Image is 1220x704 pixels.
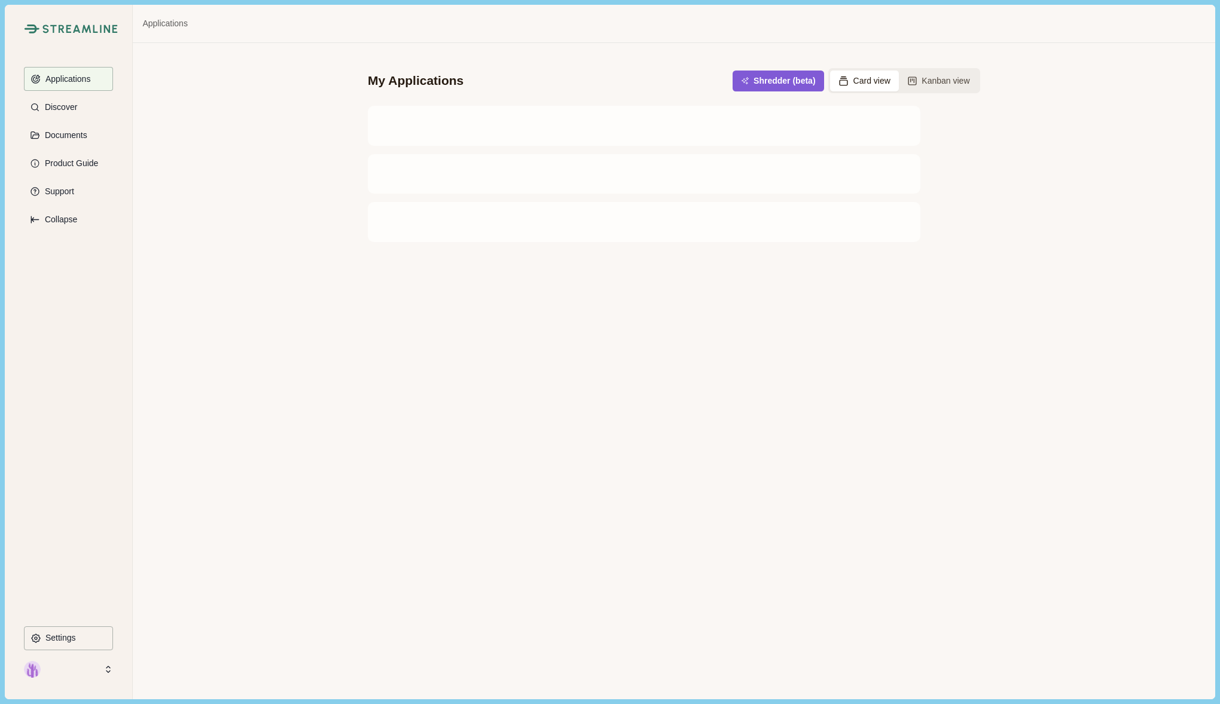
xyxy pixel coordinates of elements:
p: Settings [41,633,76,643]
button: Applications [24,67,113,91]
button: Kanban view [899,71,978,91]
button: Product Guide [24,151,113,175]
p: Support [41,186,74,197]
button: Expand [24,207,113,231]
p: Product Guide [41,158,99,169]
p: Collapse [41,215,77,225]
img: profile picture [24,661,41,678]
p: Discover [41,102,77,112]
a: Streamline Climate LogoStreamline Climate Logo [24,24,113,33]
a: Applications [142,17,188,30]
button: Documents [24,123,113,147]
button: Settings [24,626,113,650]
p: Applications [41,74,91,84]
button: Card view [830,71,899,91]
button: Support [24,179,113,203]
p: Documents [41,130,87,140]
div: My Applications [368,72,463,89]
img: Streamline Climate Logo [24,24,39,33]
img: Streamline Climate Logo [42,25,118,33]
a: Settings [24,626,113,654]
button: Discover [24,95,113,119]
button: Shredder (beta) [733,71,823,91]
